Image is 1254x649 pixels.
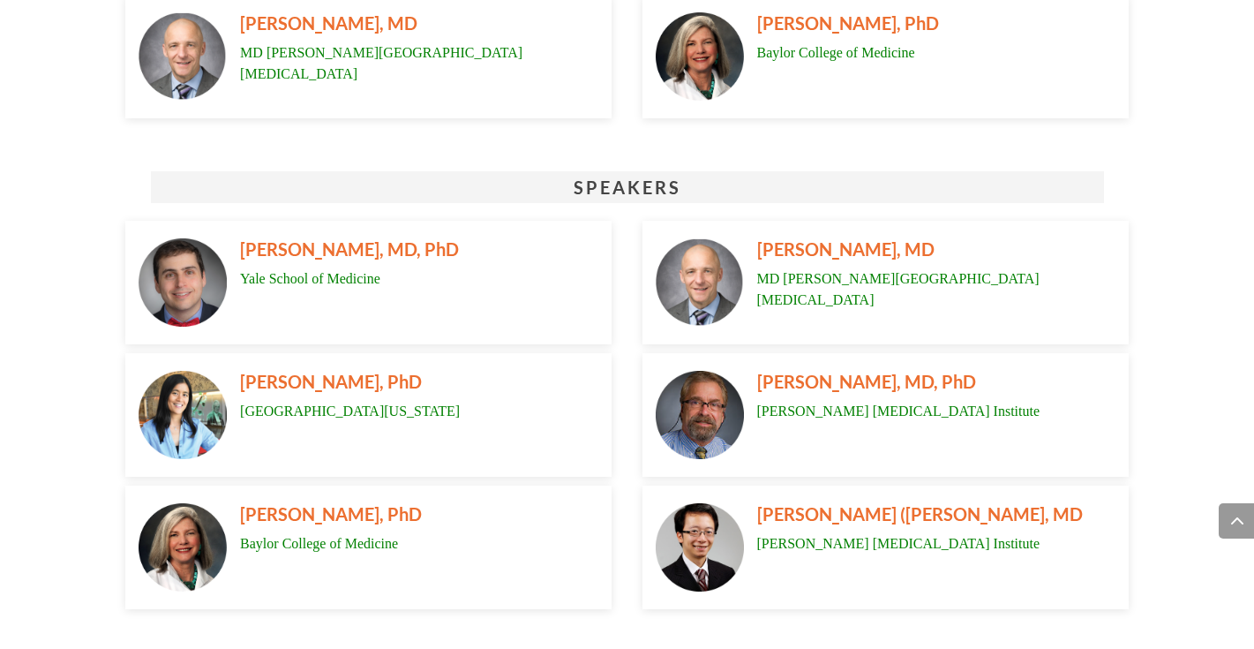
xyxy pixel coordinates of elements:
span: [PERSON_NAME] [MEDICAL_DATA] Institute [757,536,1040,551]
span: [PERSON_NAME], PhD [240,371,422,392]
img: Mehmet Bilan [656,503,744,592]
span: [PERSON_NAME], PhD [757,12,939,34]
img: Scott Tykodi [656,12,744,101]
span: [PERSON_NAME], MD, PhD [240,238,459,260]
span: [PERSON_NAME], MD, PhD [757,371,976,392]
span: [PERSON_NAME], PhD [240,503,422,524]
span: MD [PERSON_NAME][GEOGRAPHIC_DATA][MEDICAL_DATA] [757,271,1040,307]
span: [PERSON_NAME], MD [240,12,417,34]
span: [GEOGRAPHIC_DATA][US_STATE] [240,404,460,419]
p: speakers [151,176,1104,199]
span: Yale School of Medicine [240,271,380,286]
span: [PERSON_NAME], MD [757,238,935,260]
span: [PERSON_NAME] [MEDICAL_DATA] Institute [757,404,1040,419]
span: Baylor College of Medicine [757,45,915,60]
img: Scott Tykodi [139,503,227,592]
span: Baylor College of Medicine [240,536,398,551]
span: [PERSON_NAME] ([PERSON_NAME], MD [757,503,1083,524]
img: David Braun [139,238,227,327]
span: MD [PERSON_NAME][GEOGRAPHIC_DATA][MEDICAL_DATA] [240,45,522,81]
